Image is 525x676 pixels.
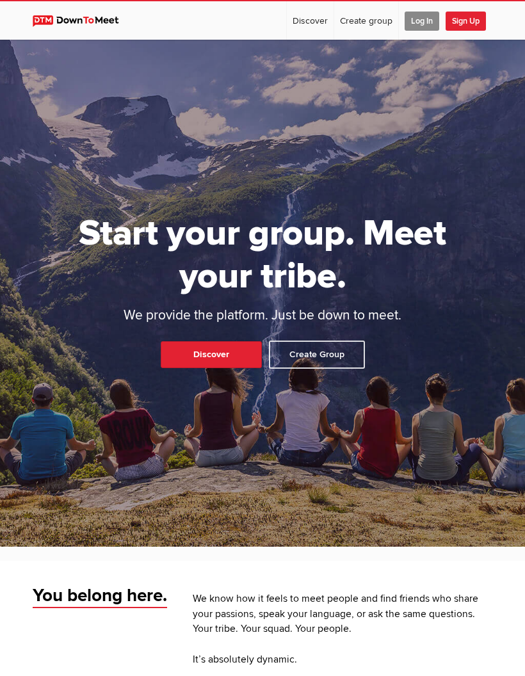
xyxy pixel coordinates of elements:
span: Sign Up [446,12,486,31]
span: Log In [405,12,439,31]
a: Create Group [269,341,365,369]
span: You belong here. [33,584,167,608]
p: It’s absolutely dynamic. [193,652,492,668]
a: Sign Up [446,1,492,40]
p: We know how it feels to meet people and find friends who share your passions, speak your language... [193,591,492,637]
a: Discover [287,1,334,40]
a: Log In [399,1,445,40]
a: Discover [161,341,262,368]
a: Create group [334,1,398,40]
h1: Start your group. Meet your tribe. [54,212,471,298]
img: DownToMeet [33,15,131,27]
